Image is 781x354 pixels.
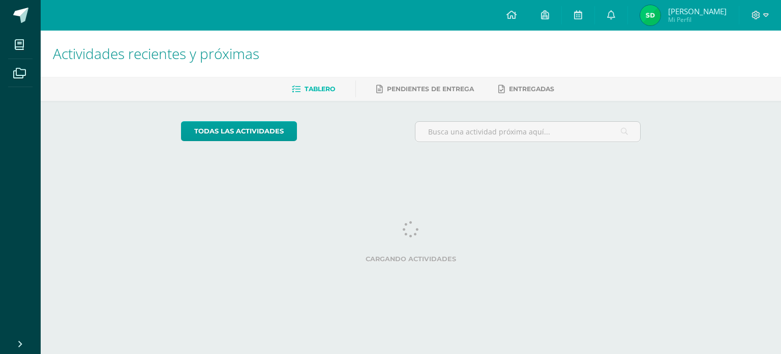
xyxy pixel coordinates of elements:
[509,85,554,93] span: Entregadas
[640,5,660,25] img: 324bb892814eceb0f5012498de3a169f.png
[53,44,259,63] span: Actividades recientes y próximas
[668,15,727,24] span: Mi Perfil
[292,81,335,97] a: Tablero
[415,122,641,142] input: Busca una actividad próxima aquí...
[376,81,474,97] a: Pendientes de entrega
[181,255,641,263] label: Cargando actividades
[181,121,297,141] a: todas las Actividades
[305,85,335,93] span: Tablero
[387,85,474,93] span: Pendientes de entrega
[498,81,554,97] a: Entregadas
[668,6,727,16] span: [PERSON_NAME]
